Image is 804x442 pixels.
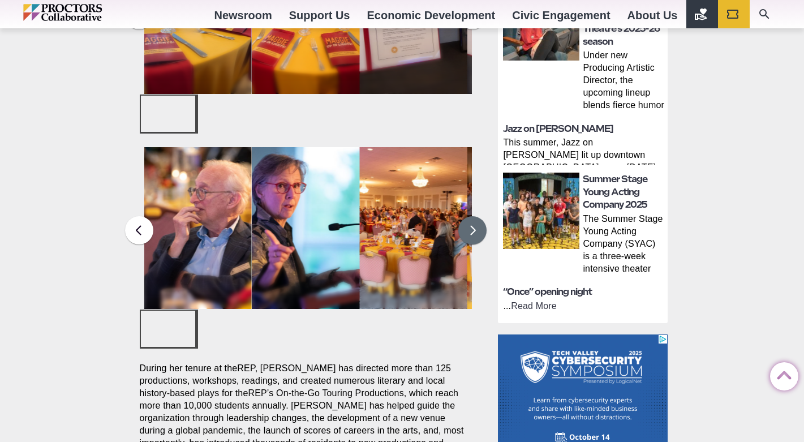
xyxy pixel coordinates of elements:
[511,301,557,311] a: Read More
[503,300,664,312] p: ...
[458,216,487,244] button: Next slide
[583,49,664,114] p: Under new Producing Artistic Director, the upcoming lineup blends fierce humor and dazzling theat...
[583,174,647,210] a: Summer Stage Young Acting Company 2025
[503,123,613,134] a: Jazz on [PERSON_NAME]
[583,213,664,277] p: The Summer Stage Young Acting Company (SYAC) is a three‑week intensive theater program held at [G...
[503,136,664,165] p: This summer, Jazz on [PERSON_NAME] lit up downtown [GEOGRAPHIC_DATA] every [DATE] with live, lunc...
[503,173,579,249] img: thumbnail: Summer Stage Young Acting Company 2025
[770,363,793,385] a: Back to Top
[503,286,592,297] a: “Once” opening night
[125,216,153,244] button: Previous slide
[23,4,151,21] img: Proctors logo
